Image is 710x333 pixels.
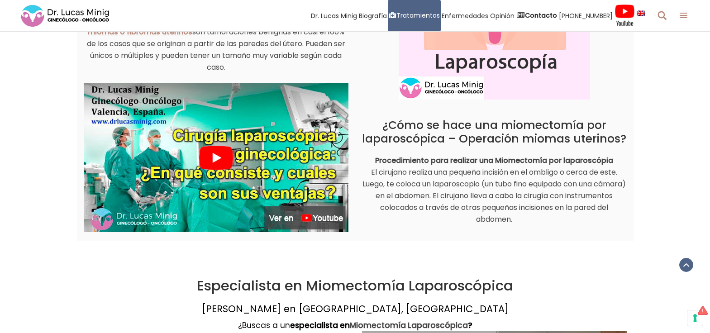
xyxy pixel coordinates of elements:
[396,10,440,21] span: Tratamientos
[290,320,350,331] strong: especialista en
[350,320,468,331] strong: Miomectomía Laparoscópica
[84,83,348,232] img: Cirugía Miomas Uterinos por Laparoscopia
[359,10,387,21] span: Biografía
[311,10,357,21] span: Dr. Lucas Minig
[84,277,627,294] h1: Especialista en Miomectomía Laparoscópica
[375,155,613,166] strong: Procedimiento para realizar una Miomectomía por laparoscópia
[525,11,557,20] strong: Contacto
[637,10,645,16] img: language english
[238,320,350,331] span: ¿Buscas a un
[202,302,509,315] span: [PERSON_NAME] en [GEOGRAPHIC_DATA], [GEOGRAPHIC_DATA]
[84,14,348,73] p: El útero esta formado por dos partes: el cuello y el cuerpo uterino. son tumoraciones benignas en...
[615,4,635,27] img: Videos Youtube Ginecología
[468,320,472,331] span: ?
[362,155,627,225] p: El cirujano realiza una pequeña incisión en el ombligo o cerca de este. Luego, te coloca un lapar...
[442,10,488,21] span: Enfermedades
[362,119,627,146] h2: ¿Cómo se hace una miomectomía por laparoscópica – Operación miomas uterinos?
[490,10,515,21] span: Opinión
[559,10,613,21] span: [PHONE_NUMBER]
